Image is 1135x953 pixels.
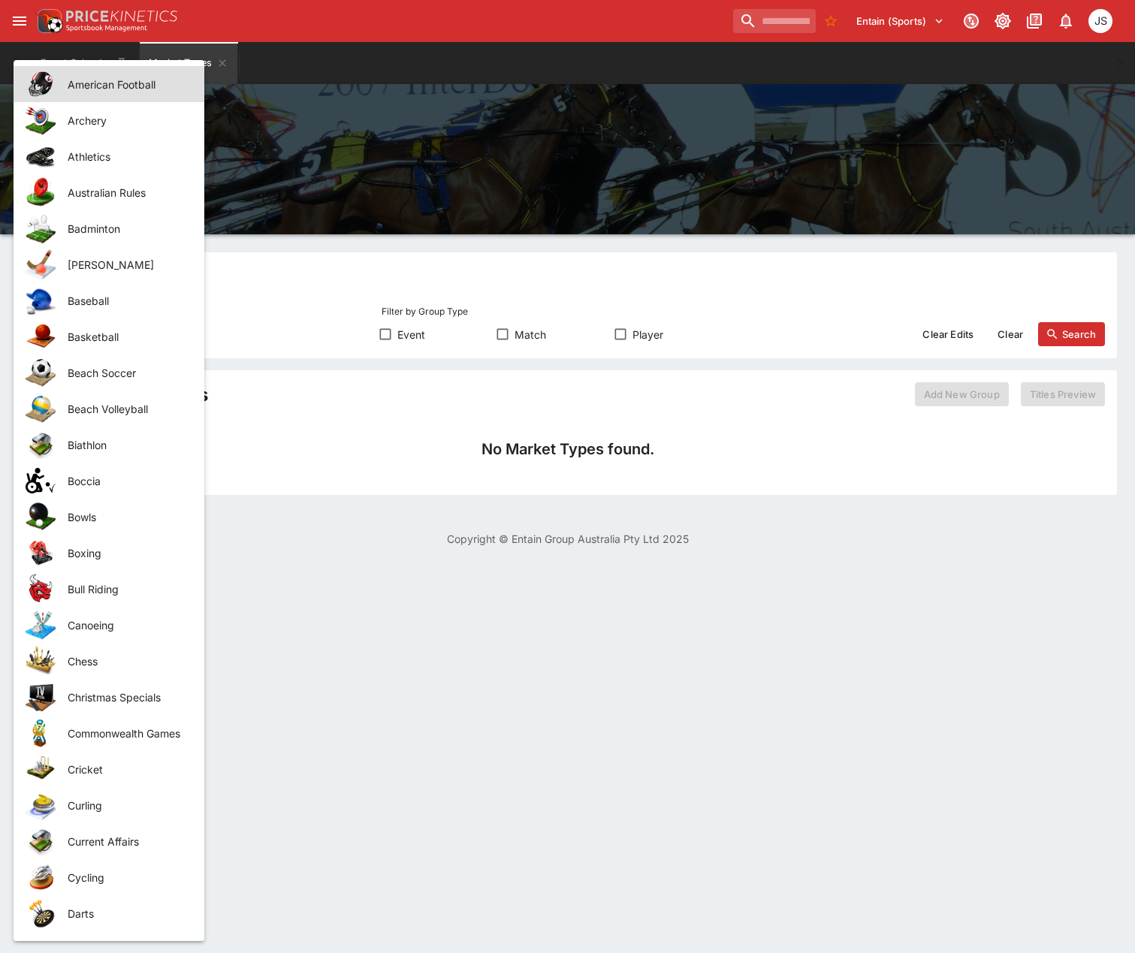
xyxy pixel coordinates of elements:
img: other.png [26,826,56,856]
img: specials.png [26,682,56,712]
span: Baseball [68,293,180,309]
span: Bowls [68,509,180,525]
img: boxing.png [26,538,56,568]
img: darts.png [26,898,56,928]
span: Commonwealth Games [68,725,180,741]
span: American Football [68,77,180,92]
img: chess.png [26,646,56,676]
span: Biathlon [68,437,180,453]
img: other.png [26,430,56,460]
img: boccia.png [26,466,56,496]
img: baseball.png [26,285,56,315]
span: Chess [68,653,180,669]
img: bowls.png [26,502,56,532]
img: bull_riding.png [26,574,56,604]
img: beach_volleyball.png [26,394,56,424]
span: Archery [68,113,180,128]
span: Australian Rules [68,185,180,201]
span: Cricket [68,761,180,777]
span: Curling [68,798,180,813]
img: cricket.png [26,754,56,784]
span: Boccia [68,473,180,489]
img: canoeing.png [26,610,56,640]
span: Current Affairs [68,834,180,849]
span: Boxing [68,545,180,561]
span: Canoeing [68,617,180,633]
img: badminton.png [26,213,56,243]
span: Christmas Specials [68,689,180,705]
span: Darts [68,906,180,921]
img: commonwealth_games.png [26,718,56,748]
span: Bull Riding [68,581,180,597]
span: Beach Soccer [68,365,180,381]
img: american_football.png [26,69,56,99]
img: bandy.png [26,249,56,279]
span: Athletics [68,149,180,164]
span: Cycling [68,870,180,885]
span: Basketball [68,329,180,345]
img: beach_soccer.png [26,357,56,388]
img: athletics.png [26,141,56,171]
img: archery.png [26,105,56,135]
span: Beach Volleyball [68,401,180,417]
img: basketball.png [26,321,56,351]
img: australian_rules.png [26,177,56,207]
img: cycling.png [26,862,56,892]
span: [PERSON_NAME] [68,257,180,273]
span: Badminton [68,221,180,237]
img: curling.png [26,790,56,820]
